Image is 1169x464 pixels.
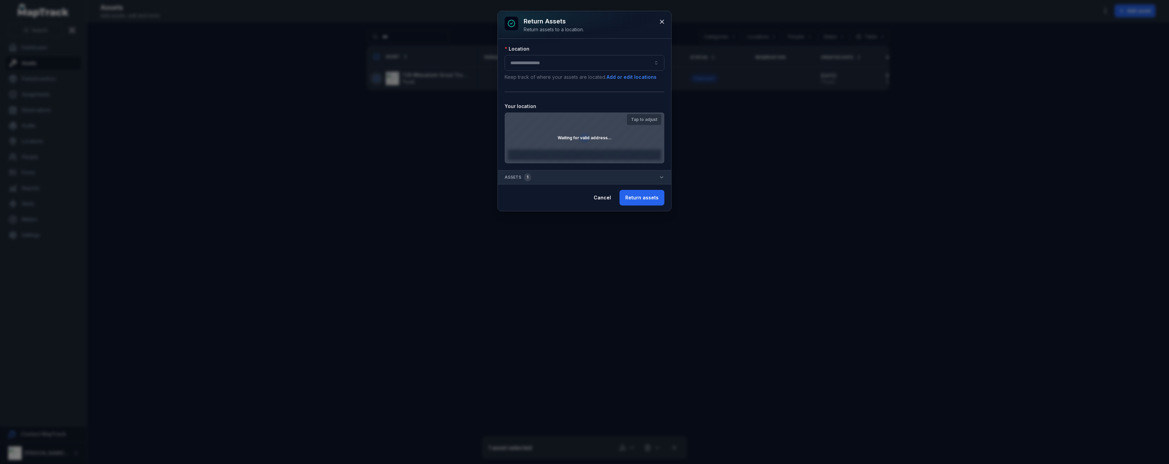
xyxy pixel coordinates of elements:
button: Cancel [588,190,617,206]
strong: Tap to adjust [631,117,657,122]
h3: Return assets [524,17,584,26]
label: Location [505,46,529,52]
strong: Waiting for valid address... [558,135,612,141]
canvas: Map [505,113,664,163]
p: Keep track of where your assets are located. [505,73,664,81]
span: Assets [505,173,531,181]
button: Add or edit locations [606,73,657,81]
label: Your location [505,103,536,110]
button: Return assets [620,190,664,206]
div: Return assets to a location. [524,26,584,33]
button: Assets1 [498,171,671,184]
div: 1 [524,173,531,181]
